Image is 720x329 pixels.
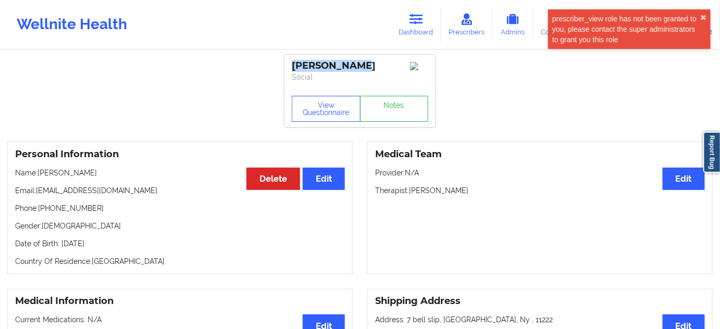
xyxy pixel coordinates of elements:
p: Name: [PERSON_NAME] [15,168,345,178]
a: Notes [360,96,429,122]
p: Social [292,72,428,82]
button: Edit [663,168,705,190]
button: Delete [246,168,300,190]
button: View Questionnaire [292,96,361,122]
p: Phone: [PHONE_NUMBER] [15,203,345,213]
p: Date of Birth: [DATE] [15,238,345,249]
a: Coaches [533,7,576,42]
a: Prescribers [441,7,493,42]
a: Admins [492,7,533,42]
p: Gender: [DEMOGRAPHIC_DATA] [15,221,345,231]
a: Dashboard [391,7,441,42]
img: Image%2Fplaceholer-image.png [410,62,428,70]
button: close [700,14,706,22]
div: prescriber_view role has not been granted to you, please contact the super administrators to gran... [552,14,700,45]
h3: Shipping Address [375,295,705,307]
p: Country Of Residence: [GEOGRAPHIC_DATA] [15,256,345,267]
button: Edit [303,168,345,190]
div: [PERSON_NAME] [292,60,428,72]
p: Therapist: [PERSON_NAME] [375,185,705,196]
h3: Personal Information [15,148,345,160]
p: Email: [EMAIL_ADDRESS][DOMAIN_NAME] [15,185,345,196]
h3: Medical Team [375,148,705,160]
h3: Medical Information [15,295,345,307]
p: Current Medications: N/A [15,314,345,325]
p: Address: 7 bell slip, [GEOGRAPHIC_DATA], Ny , 11222 [375,314,705,325]
p: Provider: N/A [375,168,705,178]
a: Report Bug [703,132,720,173]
